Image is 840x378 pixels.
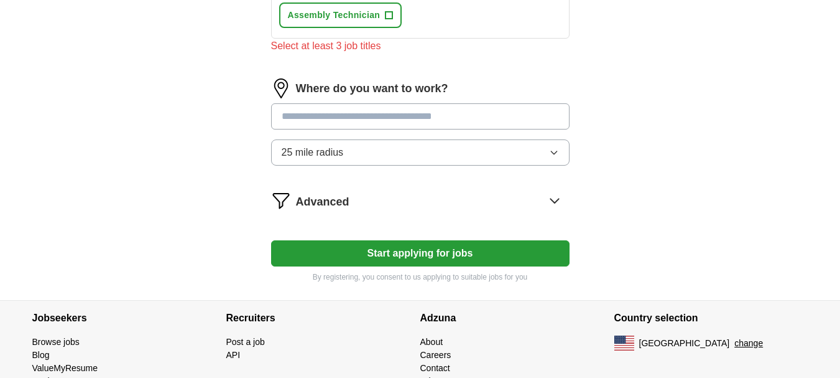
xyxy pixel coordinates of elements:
a: API [226,350,241,360]
a: Browse jobs [32,337,80,347]
button: Assembly Technician [279,2,402,28]
img: US flag [614,336,634,351]
button: change [734,337,763,350]
button: 25 mile radius [271,139,570,166]
span: 25 mile radius [282,145,344,160]
label: Where do you want to work? [296,80,448,97]
span: Assembly Technician [288,9,381,22]
a: Careers [420,350,451,360]
h4: Country selection [614,301,808,336]
span: [GEOGRAPHIC_DATA] [639,337,730,350]
div: Select at least 3 job titles [271,39,570,54]
a: Post a job [226,337,265,347]
p: By registering, you consent to us applying to suitable jobs for you [271,272,570,283]
a: Contact [420,363,450,373]
img: filter [271,191,291,210]
span: Advanced [296,194,349,210]
img: location.png [271,78,291,98]
button: Start applying for jobs [271,240,570,267]
a: ValueMyResume [32,363,98,373]
a: Blog [32,350,50,360]
a: About [420,337,443,347]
